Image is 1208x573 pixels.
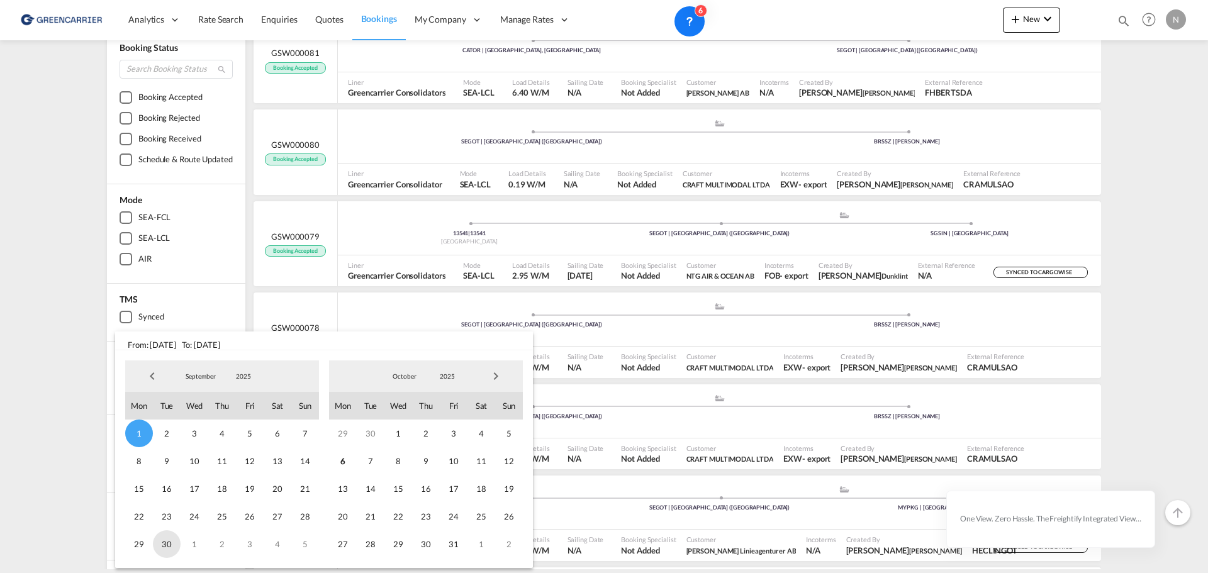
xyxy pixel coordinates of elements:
span: 2025 [427,372,467,381]
span: Sat [467,392,495,420]
span: Mon [125,392,153,420]
span: September [181,372,221,381]
span: Previous Month [140,364,165,389]
md-select: Month: September [179,367,222,386]
span: Sat [264,392,291,420]
span: 2025 [223,372,264,381]
md-select: Year: 2025 [222,367,265,386]
md-select: Year: 2025 [426,367,469,386]
span: Wed [384,392,412,420]
span: Thu [208,392,236,420]
span: Sun [291,392,319,420]
span: Wed [181,392,208,420]
span: Fri [236,392,264,420]
span: Tue [153,392,181,420]
span: Tue [357,392,384,420]
span: Thu [412,392,440,420]
md-select: Month: October [383,367,426,386]
span: Fri [440,392,467,420]
span: October [384,372,425,381]
span: Next Month [483,364,508,389]
span: Mon [329,392,357,420]
span: From: [DATE] To: [DATE] [115,331,533,350]
span: Sun [495,392,523,420]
